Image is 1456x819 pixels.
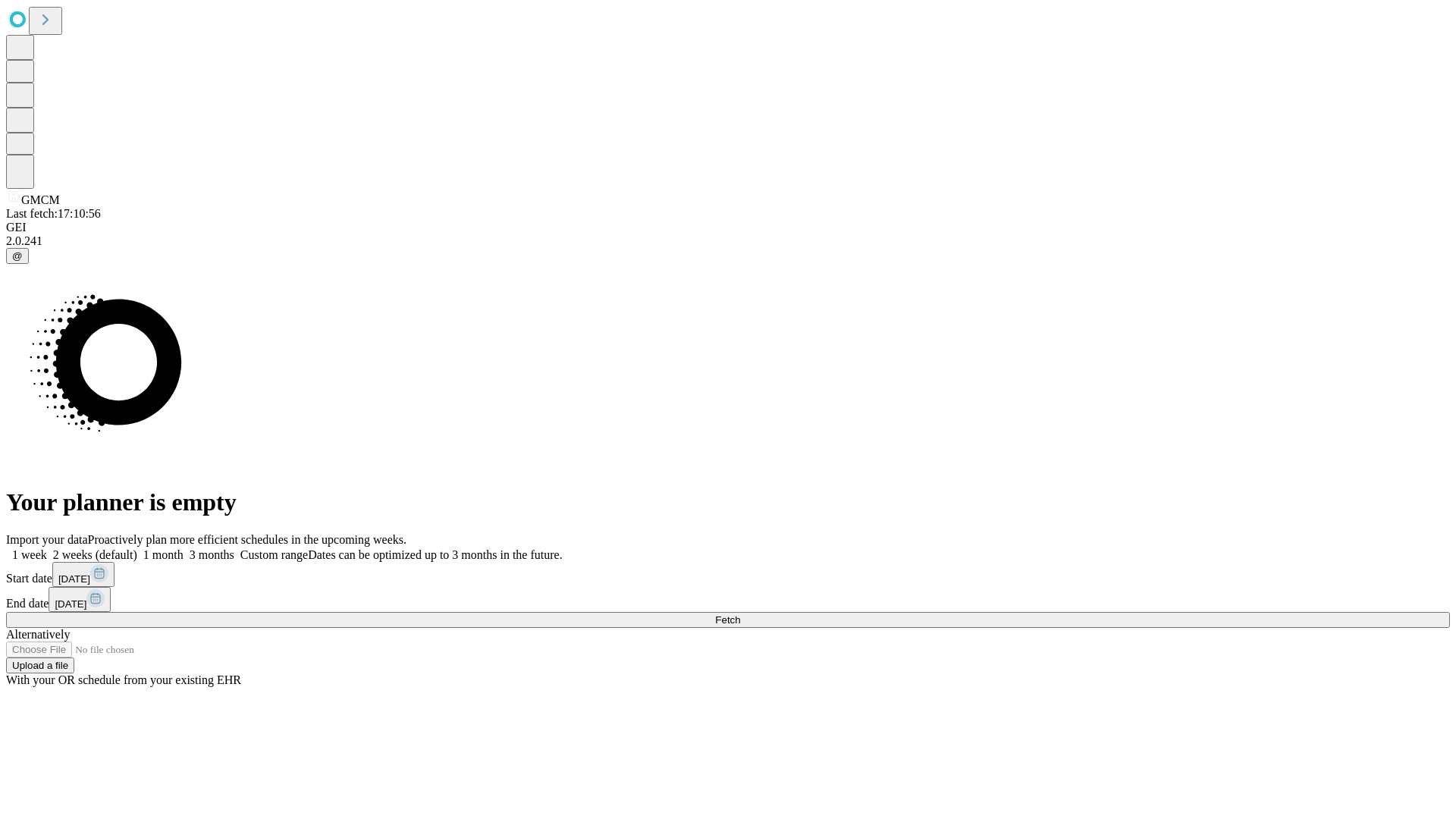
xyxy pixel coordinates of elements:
[143,548,184,561] span: 1 month
[308,548,562,561] span: Dates can be optimized up to 3 months in the future.
[6,612,1450,628] button: Fetch
[6,488,1450,516] h1: Your planner is empty
[6,207,101,220] span: Last fetch: 17:10:56
[12,548,47,561] span: 1 week
[6,221,1450,234] div: GEI
[6,248,29,264] button: @
[240,548,308,561] span: Custom range
[6,587,1450,612] div: End date
[715,614,740,626] span: Fetch
[12,250,23,262] span: @
[6,657,74,673] button: Upload a file
[55,598,86,610] span: [DATE]
[190,548,234,561] span: 3 months
[6,673,241,686] span: With your OR schedule from your existing EHR
[49,587,111,612] button: [DATE]
[88,533,406,546] span: Proactively plan more efficient schedules in the upcoming weeks.
[6,562,1450,587] div: Start date
[53,548,137,561] span: 2 weeks (default)
[58,573,90,585] span: [DATE]
[6,628,70,641] span: Alternatively
[6,234,1450,248] div: 2.0.241
[21,193,60,206] span: GMCM
[6,533,88,546] span: Import your data
[52,562,115,587] button: [DATE]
